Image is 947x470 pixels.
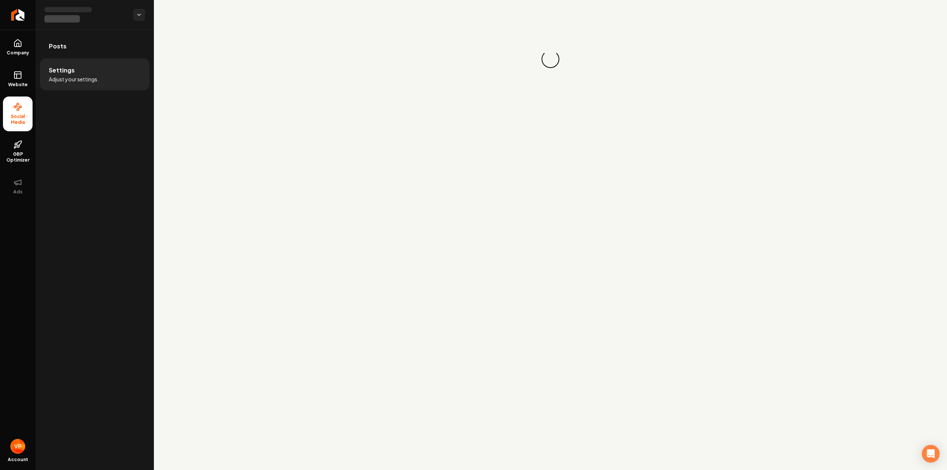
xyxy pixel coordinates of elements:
a: GBP Optimizer [3,134,33,169]
a: Website [3,65,33,94]
span: Social Media [3,114,33,125]
span: Company [4,50,32,56]
span: Settings [49,66,75,75]
button: Ads [3,172,33,201]
span: Ads [10,189,26,195]
div: Loading [541,50,560,69]
button: Open user button [10,439,25,454]
span: Posts [49,42,67,51]
img: Vince Payne [10,439,25,454]
a: Company [3,33,33,62]
a: Posts [40,34,149,58]
span: Adjust your settings. [49,75,99,83]
span: GBP Optimizer [3,151,33,163]
div: Open Intercom Messenger [922,445,940,463]
img: Rebolt Logo [11,9,25,21]
span: Website [5,82,31,88]
span: Account [8,457,28,463]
